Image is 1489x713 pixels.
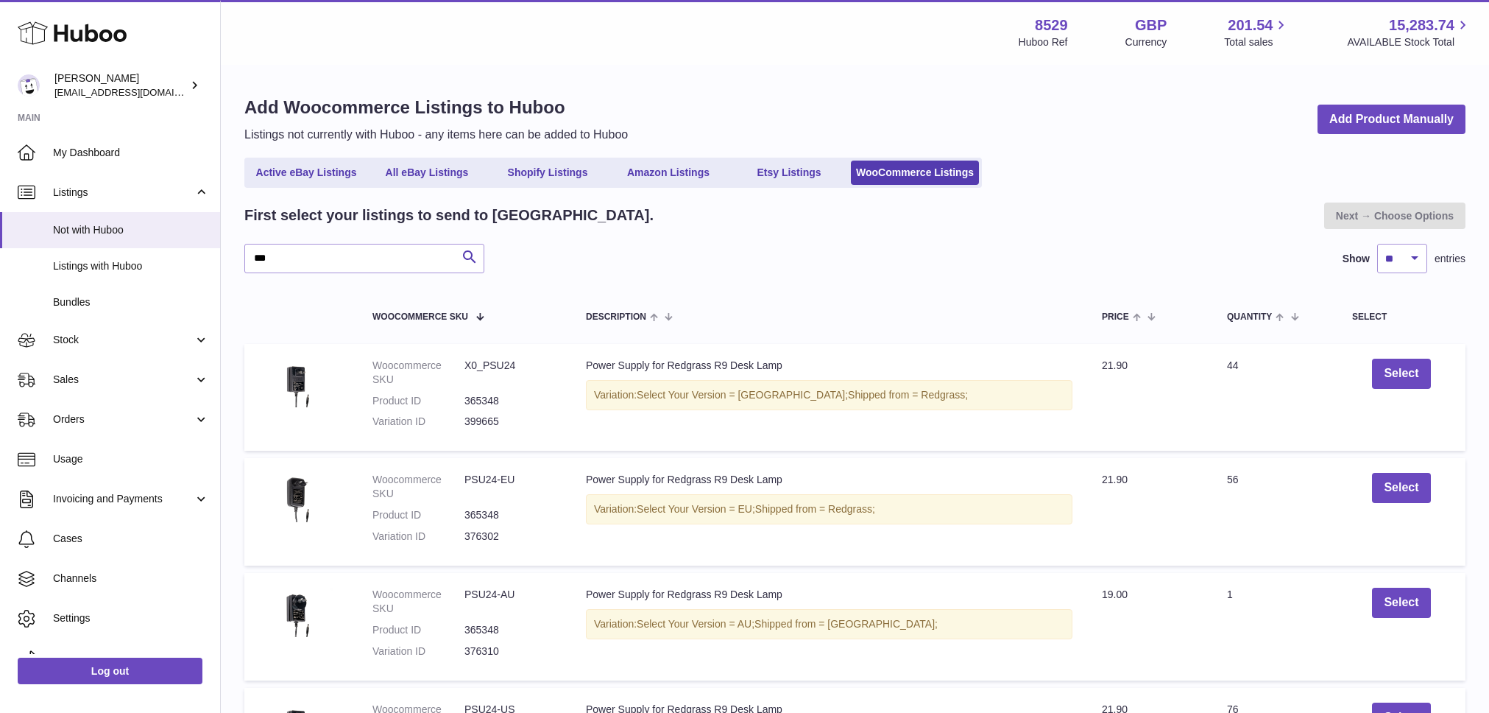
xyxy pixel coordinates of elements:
[372,530,464,544] dt: Variation ID
[464,588,556,616] dd: PSU24-AU
[1228,15,1273,35] span: 201.54
[53,146,209,160] span: My Dashboard
[586,494,1072,524] div: Variation:
[259,359,333,408] img: Power-supply-US.jpg
[637,503,755,515] span: Select Your Version = EU;
[53,373,194,387] span: Sales
[18,74,40,96] img: admin@redgrass.ch
[53,492,194,506] span: Invoicing and Payments
[1125,35,1167,49] div: Currency
[1347,35,1471,49] span: AVAILABLE Stock Total
[53,412,194,426] span: Orders
[53,186,194,200] span: Listings
[1372,473,1430,503] button: Select
[1224,35,1290,49] span: Total sales
[53,572,209,586] span: Channels
[372,644,464,658] dt: Variation ID
[53,295,209,309] span: Bundles
[244,96,628,119] h1: Add Woocommerce Listings to Huboo
[244,127,628,143] p: Listings not currently with Huboo - any items here can be added to Huboo
[1102,589,1128,600] span: 19.00
[571,458,1087,566] td: Power Supply for Redgrass R9 Desk Lamp
[372,312,468,322] span: Woocommerce SKU
[53,259,209,273] span: Listings with Huboo
[372,394,464,408] dt: Product ID
[53,333,194,347] span: Stock
[53,452,209,466] span: Usage
[586,312,646,322] span: Description
[464,530,556,544] dd: 376302
[1352,312,1451,322] div: Select
[372,473,464,501] dt: Woocommerce SKU
[1212,344,1337,452] td: 44
[1035,15,1068,35] strong: 8529
[851,161,979,185] a: WooCommerce Listings
[368,161,486,185] a: All eBay Listings
[1435,252,1465,266] span: entries
[1389,15,1454,35] span: 15,283.74
[755,503,875,515] span: Shipped from = Redgrass;
[609,161,727,185] a: Amazon Listings
[637,618,754,630] span: Select Your Version = AU;
[1102,359,1128,371] span: 21.90
[464,623,556,637] dd: 365348
[848,389,968,401] span: Shipped from = Redgrass;
[247,161,365,185] a: Active eBay Listings
[586,609,1072,639] div: Variation:
[54,71,187,99] div: [PERSON_NAME]
[464,644,556,658] dd: 376310
[372,588,464,616] dt: Woocommerce SKU
[244,206,654,225] h2: First select your listings to send to [GEOGRAPHIC_DATA].
[464,415,556,429] dd: 399665
[1212,458,1337,566] td: 56
[730,161,848,185] a: Etsy Listings
[53,651,209,665] span: Returns
[372,508,464,522] dt: Product ID
[1102,312,1129,322] span: Price
[53,611,209,625] span: Settings
[1212,573,1337,681] td: 1
[464,359,556,387] dd: X0_PSU24
[637,389,848,401] span: Select Your Version = [GEOGRAPHIC_DATA];
[259,473,333,522] img: Power-supply-EU.jpg
[1019,35,1068,49] div: Huboo Ref
[18,658,202,684] a: Log out
[754,618,938,630] span: Shipped from = [GEOGRAPHIC_DATA];
[571,344,1087,452] td: Power Supply for Redgrass R9 Desk Lamp
[586,380,1072,410] div: Variation:
[1224,15,1290,49] a: 201.54 Total sales
[464,473,556,501] dd: PSU24-EU
[53,532,209,546] span: Cases
[259,588,333,637] img: Power-supply-AU.jpg
[53,223,209,237] span: Not with Huboo
[464,508,556,522] dd: 365348
[372,359,464,387] dt: Woocommerce SKU
[54,86,216,98] span: [EMAIL_ADDRESS][DOMAIN_NAME]
[1318,105,1465,135] a: Add Product Manually
[1372,359,1430,389] button: Select
[1372,588,1430,618] button: Select
[1135,15,1167,35] strong: GBP
[372,415,464,429] dt: Variation ID
[1343,252,1370,266] label: Show
[489,161,606,185] a: Shopify Listings
[1347,15,1471,49] a: 15,283.74 AVAILABLE Stock Total
[1227,312,1272,322] span: Quantity
[464,394,556,408] dd: 365348
[571,573,1087,681] td: Power Supply for Redgrass R9 Desk Lamp
[372,623,464,637] dt: Product ID
[1102,474,1128,485] span: 21.90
